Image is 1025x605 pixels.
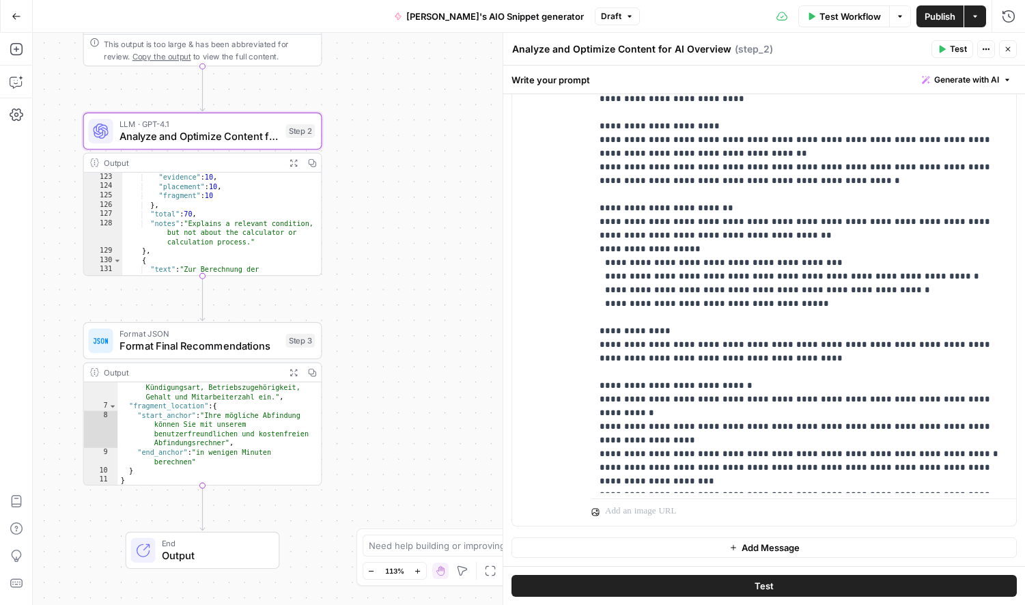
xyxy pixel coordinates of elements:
[84,256,122,266] div: 130
[934,74,999,86] span: Generate with AI
[285,124,315,138] div: Step 2
[200,276,205,320] g: Edge from step_2 to step_3
[84,210,122,219] div: 127
[755,579,774,593] span: Test
[113,256,122,266] span: Toggle code folding, rows 130 through 142
[819,10,881,23] span: Test Workflow
[511,575,1017,597] button: Test
[84,247,122,256] div: 129
[120,129,280,145] span: Analyze and Optimize Content for AI Overview
[120,328,280,340] span: Format JSON
[104,156,279,169] div: Output
[931,40,973,58] button: Test
[512,42,731,56] textarea: Analyze and Optimize Content for AI Overview
[742,541,800,554] span: Add Message
[601,10,621,23] span: Draft
[925,10,955,23] span: Publish
[83,113,322,276] div: LLM · GPT-4.1Analyze and Optimize Content for AI OverviewStep 2Output "evidence":10, "placement":...
[386,5,592,27] button: [PERSON_NAME]'s AIO Snippet generator
[120,118,280,130] span: LLM · GPT-4.1
[162,537,266,550] span: End
[200,486,205,530] g: Edge from step_3 to end
[120,339,280,354] span: Format Final Recommendations
[104,38,315,62] div: This output is too large & has been abbreviated for review. to view the full content.
[109,402,117,411] span: Toggle code folding, rows 7 through 10
[84,265,122,302] div: 131
[406,10,584,23] span: [PERSON_NAME]'s AIO Snippet generator
[511,537,1017,558] button: Add Message
[84,402,118,411] div: 7
[132,52,191,61] span: Copy the output
[83,532,322,569] div: EndOutput
[84,219,122,247] div: 128
[503,66,1025,94] div: Write your prompt
[84,182,122,191] div: 124
[735,42,773,56] span: ( step_2 )
[285,334,315,348] div: Step 3
[200,66,205,111] g: Edge from step_1 to step_2
[83,322,322,486] div: Format JSONFormat Final RecommendationsStep 3Output Kündigungsart, Betriebszugehörigkeit, Gehalt ...
[916,5,964,27] button: Publish
[595,8,640,25] button: Draft
[798,5,889,27] button: Test Workflow
[84,173,122,182] div: 123
[950,43,967,55] span: Test
[385,565,404,576] span: 113%
[84,448,118,466] div: 9
[84,191,122,201] div: 125
[916,71,1017,89] button: Generate with AI
[84,411,118,448] div: 8
[84,201,122,210] div: 126
[84,466,118,476] div: 10
[162,548,266,564] span: Output
[84,475,118,485] div: 11
[104,366,279,378] div: Output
